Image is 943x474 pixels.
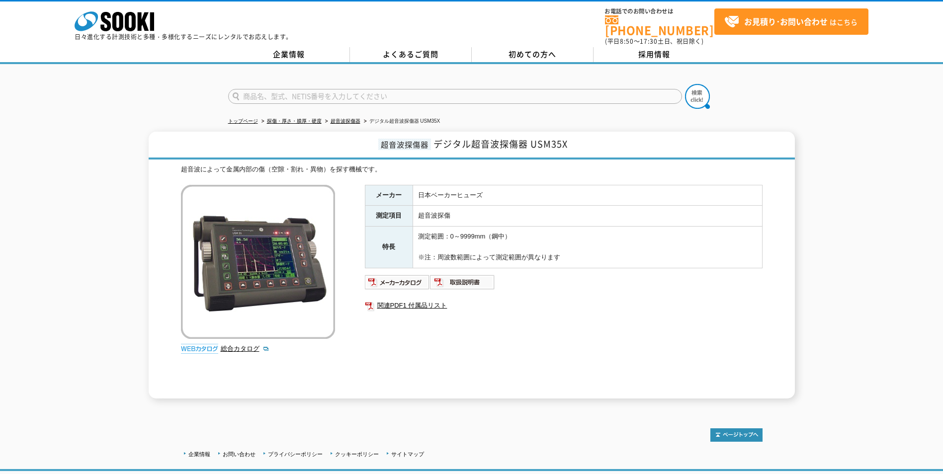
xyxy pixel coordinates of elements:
[228,118,258,124] a: トップページ
[365,281,430,288] a: メーカーカタログ
[433,137,568,151] span: デジタル超音波探傷器 USM35X
[181,164,763,175] div: 超音波によって金属内部の傷（空隙・割れ・異物）を探す機械です。
[365,185,413,206] th: メーカー
[362,116,440,127] li: デジタル超音波探傷器 USM35X
[75,34,292,40] p: 日々進化する計測技術と多種・多様化するニーズにレンタルでお応えします。
[413,206,762,227] td: 超音波探傷
[714,8,868,35] a: お見積り･お問い合わせはこちら
[685,84,710,109] img: btn_search.png
[413,227,762,268] td: 測定範囲：0～9999mm（鋼中） ※注：周波数範囲によって測定範囲が異なります
[605,8,714,14] span: お電話でのお問い合わせは
[268,451,323,457] a: プライバシーポリシー
[267,118,322,124] a: 探傷・厚さ・膜厚・硬度
[221,345,269,352] a: 総合カタログ
[228,47,350,62] a: 企業情報
[472,47,594,62] a: 初めての方へ
[744,15,828,27] strong: お見積り･お問い合わせ
[605,37,703,46] span: (平日 ～ 土日、祝日除く)
[509,49,556,60] span: 初めての方へ
[228,89,682,104] input: 商品名、型式、NETIS番号を入力してください
[430,274,495,290] img: 取扱説明書
[710,428,763,442] img: トップページへ
[188,451,210,457] a: 企業情報
[331,118,360,124] a: 超音波探傷器
[181,185,335,339] img: デジタル超音波探傷器 USM35X
[605,15,714,36] a: [PHONE_NUMBER]
[350,47,472,62] a: よくあるご質問
[223,451,256,457] a: お問い合わせ
[594,47,715,62] a: 採用情報
[430,281,495,288] a: 取扱説明書
[391,451,424,457] a: サイトマップ
[365,206,413,227] th: 測定項目
[365,299,763,312] a: 関連PDF1 付属品リスト
[181,344,218,354] img: webカタログ
[378,139,431,150] span: 超音波探傷器
[413,185,762,206] td: 日本ベーカーヒューズ
[640,37,658,46] span: 17:30
[365,274,430,290] img: メーカーカタログ
[620,37,634,46] span: 8:50
[335,451,379,457] a: クッキーポリシー
[365,227,413,268] th: 特長
[724,14,857,29] span: はこちら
